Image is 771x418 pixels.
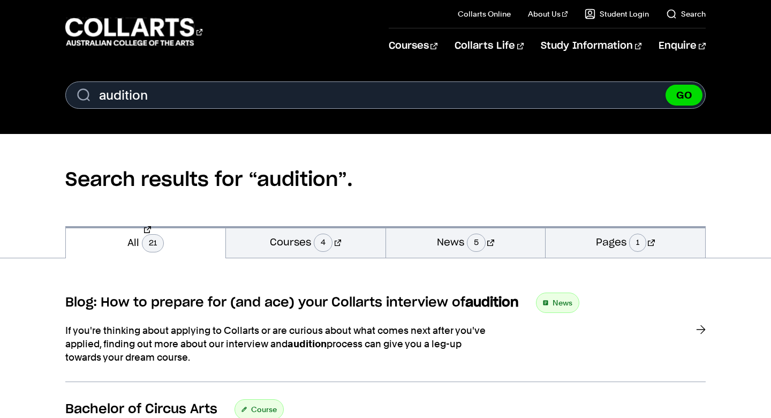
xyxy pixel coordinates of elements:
p: If you're thinking about applying to Collarts or are curious about what comes next after you've a... [65,324,494,364]
a: Search [666,9,706,19]
button: GO [666,85,702,106]
input: Enter Search Term [65,81,705,109]
h3: Blog: How to prepare for (and ace) your Collarts interview of [65,295,519,311]
a: Study Information [541,28,641,64]
span: 5 [467,234,486,252]
a: Student Login [585,9,649,19]
h2: Search results for “audition”. [65,134,705,226]
a: Blog: How to prepare for (and ace) your Collarts interview ofaudition News If you're thinking abo... [65,293,705,382]
span: News [553,295,572,310]
strong: audition [288,338,327,349]
a: News5 [386,226,546,258]
span: 4 [314,234,332,252]
a: Enquire [659,28,705,64]
span: Course [251,402,277,417]
strong: audition [465,296,519,309]
a: Collarts Online [458,9,511,19]
a: Pages1 [546,226,705,258]
div: Go to homepage [65,17,202,47]
a: All21 [66,226,225,258]
a: Courses4 [226,226,385,258]
span: 1 [629,234,646,252]
span: 21 [142,234,164,252]
a: Collarts Life [455,28,524,64]
h3: Bachelor of Circus Arts [65,401,217,417]
a: Courses [389,28,437,64]
form: Search [65,81,705,109]
a: About Us [528,9,568,19]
